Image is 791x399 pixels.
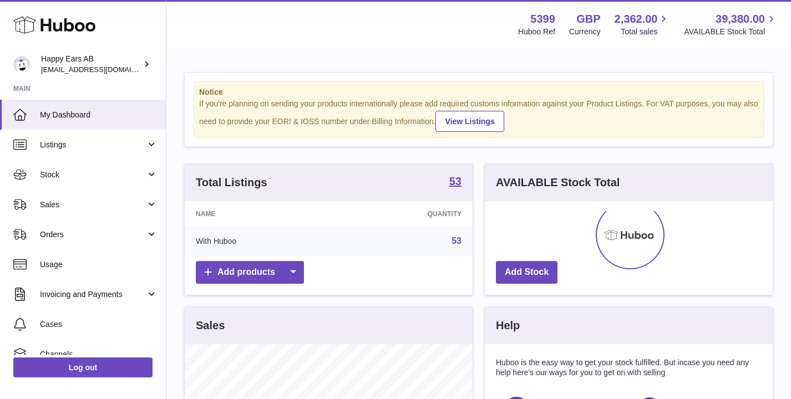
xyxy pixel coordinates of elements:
[40,319,158,330] span: Cases
[40,259,158,270] span: Usage
[196,261,304,284] a: Add products
[615,12,658,27] span: 2,362.00
[41,65,163,74] span: [EMAIL_ADDRESS][DOMAIN_NAME]
[716,12,765,27] span: 39,380.00
[196,175,267,190] h3: Total Listings
[337,201,473,227] th: Quantity
[496,357,762,378] p: Huboo is the easy way to get your stock fulfilled. But incase you need any help here's our ways f...
[199,99,758,132] div: If you're planning on sending your products internationally please add required customs informati...
[621,27,670,37] span: Total sales
[576,12,600,27] strong: GBP
[449,176,462,187] strong: 53
[41,54,141,75] div: Happy Ears AB
[13,357,153,377] a: Log out
[185,201,337,227] th: Name
[684,27,778,37] span: AVAILABLE Stock Total
[496,261,557,284] a: Add Stock
[40,289,146,300] span: Invoicing and Payments
[40,349,158,360] span: Channels
[449,176,462,189] a: 53
[452,236,462,245] a: 53
[40,110,158,120] span: My Dashboard
[615,12,671,37] a: 2,362.00 Total sales
[569,27,601,37] div: Currency
[684,12,778,37] a: 39,380.00 AVAILABLE Stock Total
[199,87,758,98] strong: Notice
[496,175,620,190] h3: AVAILABLE Stock Total
[196,318,225,333] h3: Sales
[518,27,555,37] div: Huboo Ref
[40,199,146,210] span: Sales
[496,318,520,333] h3: Help
[530,12,555,27] strong: 5399
[40,229,146,240] span: Orders
[40,140,146,150] span: Listings
[40,170,146,180] span: Stock
[13,56,30,73] img: 3pl@happyearsearplugs.com
[185,227,337,255] td: With Huboo
[435,111,504,132] a: View Listings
